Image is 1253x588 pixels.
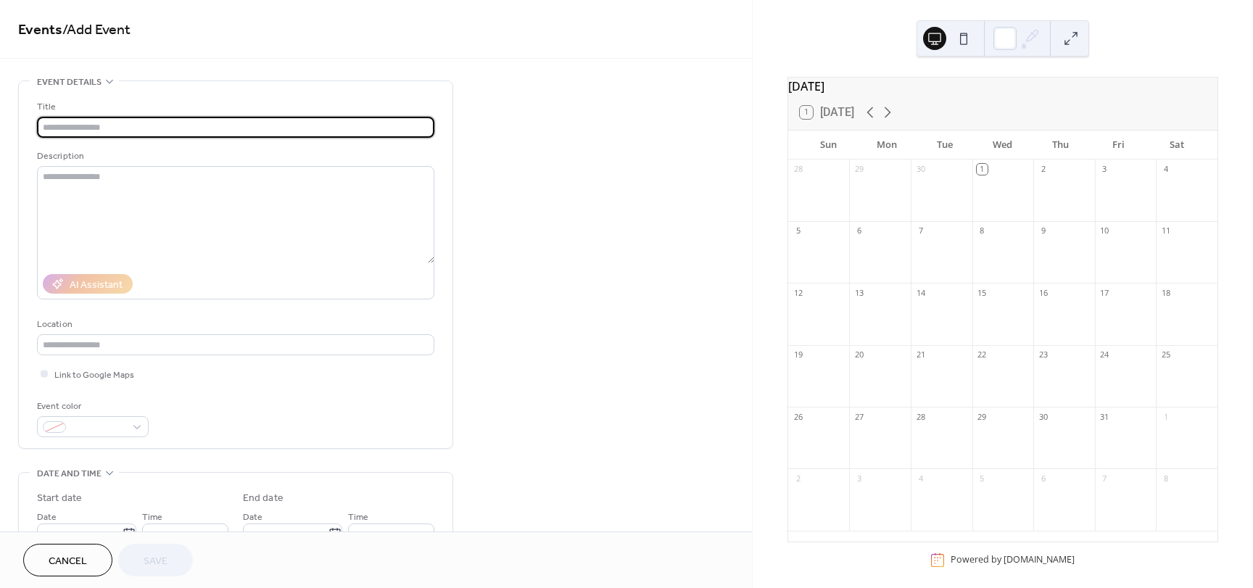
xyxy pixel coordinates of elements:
[977,411,988,422] div: 29
[1160,349,1171,360] div: 25
[977,225,988,236] div: 8
[37,75,102,90] span: Event details
[858,131,916,160] div: Mon
[37,317,431,332] div: Location
[853,164,864,175] div: 29
[1004,554,1075,566] a: [DOMAIN_NAME]
[951,554,1075,566] div: Powered by
[37,99,431,115] div: Title
[793,225,803,236] div: 5
[977,349,988,360] div: 22
[915,411,926,422] div: 28
[49,554,87,569] span: Cancel
[23,544,112,576] button: Cancel
[793,411,803,422] div: 26
[1148,131,1206,160] div: Sat
[793,349,803,360] div: 19
[1038,164,1049,175] div: 2
[142,510,162,525] span: Time
[37,399,146,414] div: Event color
[793,164,803,175] div: 28
[977,473,988,484] div: 5
[793,473,803,484] div: 2
[915,473,926,484] div: 4
[1160,411,1171,422] div: 1
[1160,164,1171,175] div: 4
[800,131,858,160] div: Sun
[37,510,57,525] span: Date
[348,510,368,525] span: Time
[1032,131,1090,160] div: Thu
[1099,349,1110,360] div: 24
[1099,411,1110,422] div: 31
[1099,164,1110,175] div: 3
[915,287,926,298] div: 14
[853,411,864,422] div: 27
[915,164,926,175] div: 30
[1038,349,1049,360] div: 23
[1160,473,1171,484] div: 8
[1099,287,1110,298] div: 17
[54,368,134,383] span: Link to Google Maps
[853,287,864,298] div: 13
[37,491,82,506] div: Start date
[915,225,926,236] div: 7
[62,16,131,44] span: / Add Event
[853,349,864,360] div: 20
[788,78,1217,95] div: [DATE]
[18,16,62,44] a: Events
[1038,411,1049,422] div: 30
[1099,225,1110,236] div: 10
[915,349,926,360] div: 21
[853,473,864,484] div: 3
[1038,225,1049,236] div: 9
[977,287,988,298] div: 15
[1090,131,1148,160] div: Fri
[37,149,431,164] div: Description
[37,466,102,481] span: Date and time
[793,287,803,298] div: 12
[916,131,974,160] div: Tue
[1160,225,1171,236] div: 11
[977,164,988,175] div: 1
[974,131,1032,160] div: Wed
[853,225,864,236] div: 6
[1038,473,1049,484] div: 6
[1038,287,1049,298] div: 16
[1099,473,1110,484] div: 7
[243,510,262,525] span: Date
[243,491,284,506] div: End date
[1160,287,1171,298] div: 18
